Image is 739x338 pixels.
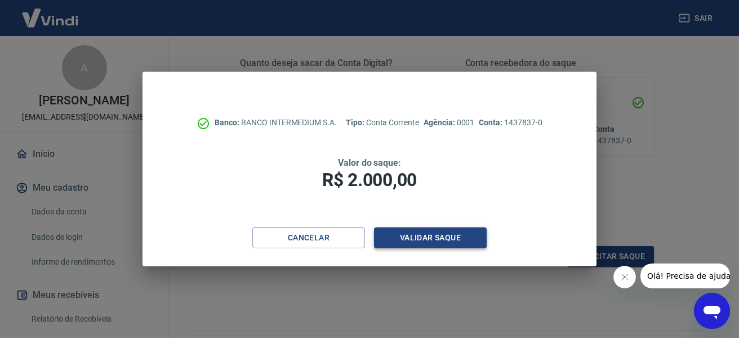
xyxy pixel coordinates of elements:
iframe: Botão para abrir a janela de mensagens [694,293,730,329]
span: Agência: [424,118,457,127]
p: BANCO INTERMEDIUM S.A. [215,117,337,129]
iframe: Mensagem da empresa [640,264,730,288]
button: Cancelar [252,227,365,248]
span: Tipo: [346,118,366,127]
span: Olá! Precisa de ajuda? [7,8,95,17]
span: Banco: [215,118,241,127]
iframe: Fechar mensagem [613,266,636,288]
p: 1437837-0 [479,117,542,129]
span: Conta: [479,118,504,127]
span: R$ 2.000,00 [322,169,417,191]
span: Valor do saque: [338,157,401,168]
p: 0001 [424,117,474,129]
p: Conta Corrente [346,117,419,129]
button: Validar saque [374,227,487,248]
